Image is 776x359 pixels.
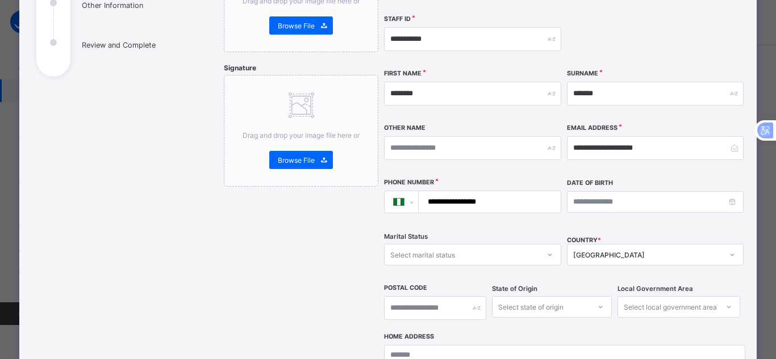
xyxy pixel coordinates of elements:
label: Surname [567,70,598,77]
span: Marital Status [384,233,428,240]
span: COUNTRY [567,236,601,244]
label: Phone Number [384,179,434,186]
span: State of Origin [492,285,537,293]
span: Signature [224,64,256,72]
label: Date of Birth [567,179,613,187]
span: Drag and drop your image file here or [243,131,360,140]
span: Browse File [278,22,315,30]
span: Local Government Area [618,285,693,293]
label: Staff ID [384,15,411,23]
label: First Name [384,70,422,77]
label: Other Name [384,124,425,132]
span: Browse File [278,156,315,164]
div: Select marital status [390,244,455,265]
label: Postal Code [384,284,427,292]
label: Home Address [384,333,434,340]
div: Drag and drop your image file here orBrowse File [224,75,378,187]
div: [GEOGRAPHIC_DATA] [573,251,723,259]
label: Email Address [567,124,618,132]
div: Select state of origin [498,296,564,318]
div: Select local government area [624,296,717,318]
